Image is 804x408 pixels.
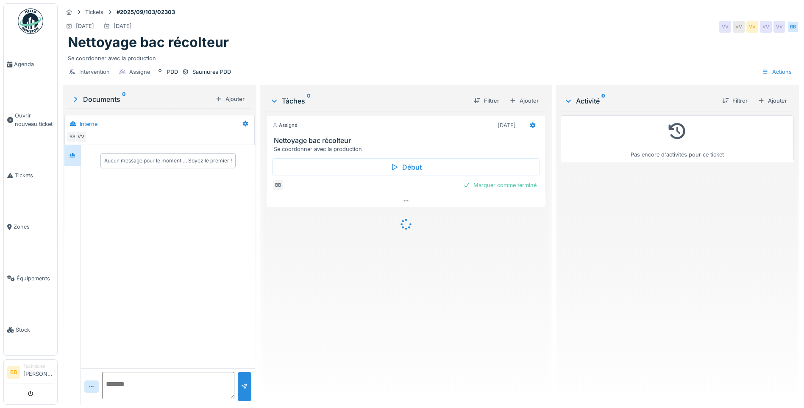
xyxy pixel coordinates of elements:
[212,93,248,105] div: Ajouter
[460,179,540,191] div: Marquer comme terminé
[272,179,284,191] div: BB
[773,21,785,33] div: VV
[80,120,97,128] div: Interne
[15,171,54,179] span: Tickets
[4,253,57,304] a: Équipements
[754,95,790,106] div: Ajouter
[104,157,232,165] div: Aucun message pour le moment … Soyez le premier !
[272,122,298,129] div: Assigné
[270,96,467,106] div: Tâches
[129,68,150,76] div: Assigné
[122,94,126,104] sup: 0
[85,8,103,16] div: Tickets
[167,68,178,76] div: PDD
[719,95,751,106] div: Filtrer
[18,8,43,34] img: Badge_color-CXgf-gQk.svg
[787,21,799,33] div: BB
[4,201,57,252] a: Zones
[76,22,94,30] div: [DATE]
[719,21,731,33] div: VV
[4,150,57,201] a: Tickets
[23,363,54,381] li: [PERSON_NAME]
[7,363,54,383] a: BB Technicien[PERSON_NAME]
[274,137,542,145] h3: Nettoyage bac récolteur
[746,21,758,33] div: VV
[470,95,503,106] div: Filtrer
[564,96,715,106] div: Activité
[23,363,54,369] div: Technicien
[498,121,516,129] div: [DATE]
[7,366,20,379] li: BB
[760,21,772,33] div: VV
[79,68,110,76] div: Intervention
[4,39,57,90] a: Agenda
[113,8,178,16] strong: #2025/09/103/02303
[15,112,54,128] span: Ouvrir nouveau ticket
[506,95,542,106] div: Ajouter
[4,90,57,150] a: Ouvrir nouveau ticket
[4,304,57,355] a: Stock
[67,131,78,143] div: BB
[68,51,794,62] div: Se coordonner avec la production
[566,119,788,159] div: Pas encore d'activités pour ce ticket
[307,96,311,106] sup: 0
[192,68,231,76] div: Saumures PDD
[16,326,54,334] span: Stock
[71,94,212,104] div: Documents
[274,145,542,153] div: Se coordonner avec la production
[14,60,54,68] span: Agenda
[758,66,796,78] div: Actions
[75,131,87,143] div: VV
[733,21,745,33] div: VV
[68,34,229,50] h1: Nettoyage bac récolteur
[272,158,540,176] div: Début
[601,96,605,106] sup: 0
[14,223,54,231] span: Zones
[17,274,54,282] span: Équipements
[114,22,132,30] div: [DATE]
